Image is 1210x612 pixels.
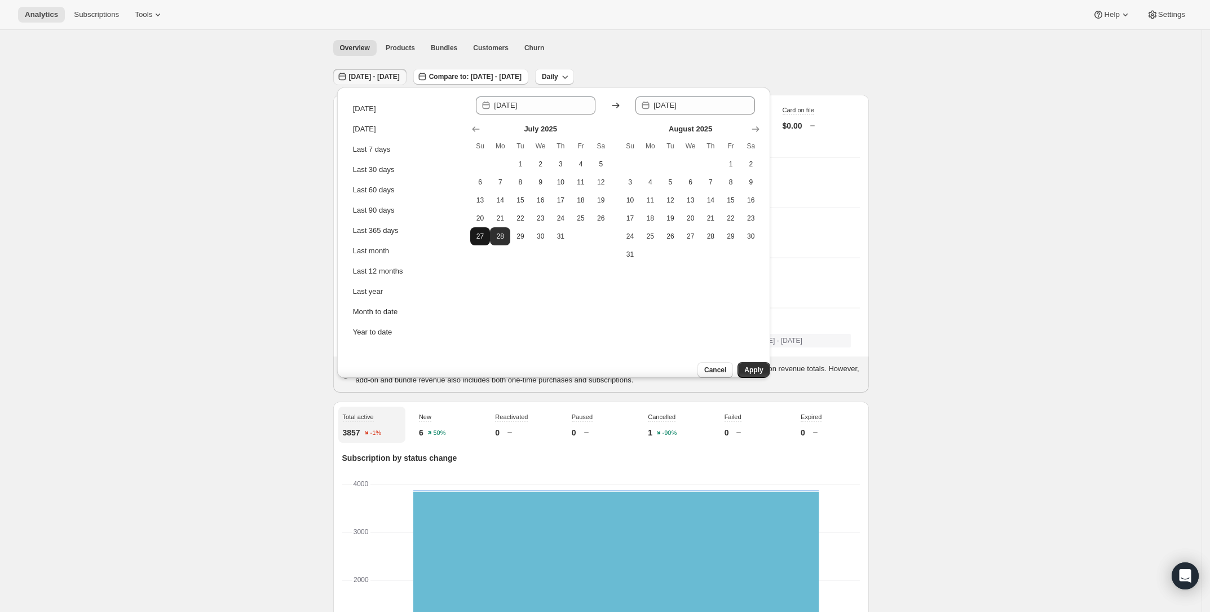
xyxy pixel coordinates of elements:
[1158,10,1185,19] span: Settings
[350,120,462,138] button: [DATE]
[135,10,152,19] span: Tools
[510,191,531,209] button: Tuesday July 15 2025
[494,178,506,187] span: 7
[575,142,586,151] span: Fr
[721,155,741,173] button: Friday August 1 2025
[515,160,526,169] span: 1
[370,430,381,437] text: -1%
[620,191,641,209] button: Sunday August 10 2025
[353,144,391,155] div: Last 7 days
[350,140,462,158] button: Last 7 days
[531,209,551,227] button: Wednesday July 23 2025
[575,196,586,205] span: 18
[350,181,462,199] button: Last 60 days
[648,427,652,438] p: 1
[741,209,761,227] button: Saturday August 23 2025
[550,227,571,245] button: Thursday July 31 2025
[620,245,641,263] button: Sunday August 31 2025
[490,137,510,155] th: Monday
[18,7,65,23] button: Analytics
[350,161,462,179] button: Last 30 days
[705,142,716,151] span: Th
[386,43,415,52] span: Products
[660,227,681,245] button: Tuesday August 26 2025
[353,327,392,338] div: Year to date
[535,142,546,151] span: We
[663,430,677,437] text: -90%
[741,155,761,173] button: Saturday August 2 2025
[620,173,641,191] button: Sunday August 3 2025
[470,191,491,209] button: Sunday July 13 2025
[681,191,701,209] button: Wednesday August 13 2025
[67,7,126,23] button: Subscriptions
[535,69,574,85] button: Daily
[490,173,510,191] button: Monday July 7 2025
[571,191,591,209] button: Friday July 18 2025
[721,137,741,155] th: Friday
[535,214,546,223] span: 23
[745,142,757,151] span: Sa
[470,173,491,191] button: Sunday July 6 2025
[725,214,736,223] span: 22
[535,232,546,241] span: 30
[640,209,660,227] button: Monday August 18 2025
[660,191,681,209] button: Tuesday August 12 2025
[350,323,462,341] button: Year to date
[700,191,721,209] button: Thursday August 14 2025
[744,366,763,375] span: Apply
[353,164,395,175] div: Last 30 days
[591,191,611,209] button: Saturday July 19 2025
[700,137,721,155] th: Thursday
[535,196,546,205] span: 16
[741,173,761,191] button: Saturday August 9 2025
[725,232,736,241] span: 29
[801,427,805,438] p: 0
[681,137,701,155] th: Wednesday
[595,142,607,151] span: Sa
[640,173,660,191] button: Monday August 4 2025
[725,160,736,169] span: 1
[625,142,636,151] span: Su
[620,227,641,245] button: Sunday August 24 2025
[725,178,736,187] span: 8
[648,413,675,420] span: Cancelled
[333,69,407,85] button: [DATE] - [DATE]
[419,427,423,438] p: 6
[515,196,526,205] span: 15
[572,413,593,420] span: Paused
[685,232,696,241] span: 27
[413,485,819,486] rect: Expired-6 0
[620,137,641,155] th: Sunday
[644,142,656,151] span: Mo
[644,232,656,241] span: 25
[353,124,376,135] div: [DATE]
[350,242,462,260] button: Last month
[681,209,701,227] button: Wednesday August 20 2025
[704,366,726,375] span: Cancel
[353,103,376,115] div: [DATE]
[494,142,506,151] span: Mo
[470,137,491,155] th: Sunday
[660,209,681,227] button: Tuesday August 19 2025
[353,245,389,257] div: Last month
[515,178,526,187] span: 8
[343,427,360,438] p: 3857
[550,155,571,173] button: Thursday July 3 2025
[700,209,721,227] button: Thursday August 21 2025
[705,214,716,223] span: 21
[475,214,486,223] span: 20
[705,196,716,205] span: 14
[745,178,757,187] span: 9
[490,209,510,227] button: Monday July 21 2025
[705,178,716,187] span: 7
[725,427,729,438] p: 0
[625,250,636,259] span: 31
[350,201,462,219] button: Last 90 days
[1140,7,1192,23] button: Settings
[350,303,462,321] button: Month to date
[550,209,571,227] button: Thursday July 24 2025
[495,413,528,420] span: Reactivated
[353,205,395,216] div: Last 90 days
[595,160,607,169] span: 5
[644,214,656,223] span: 18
